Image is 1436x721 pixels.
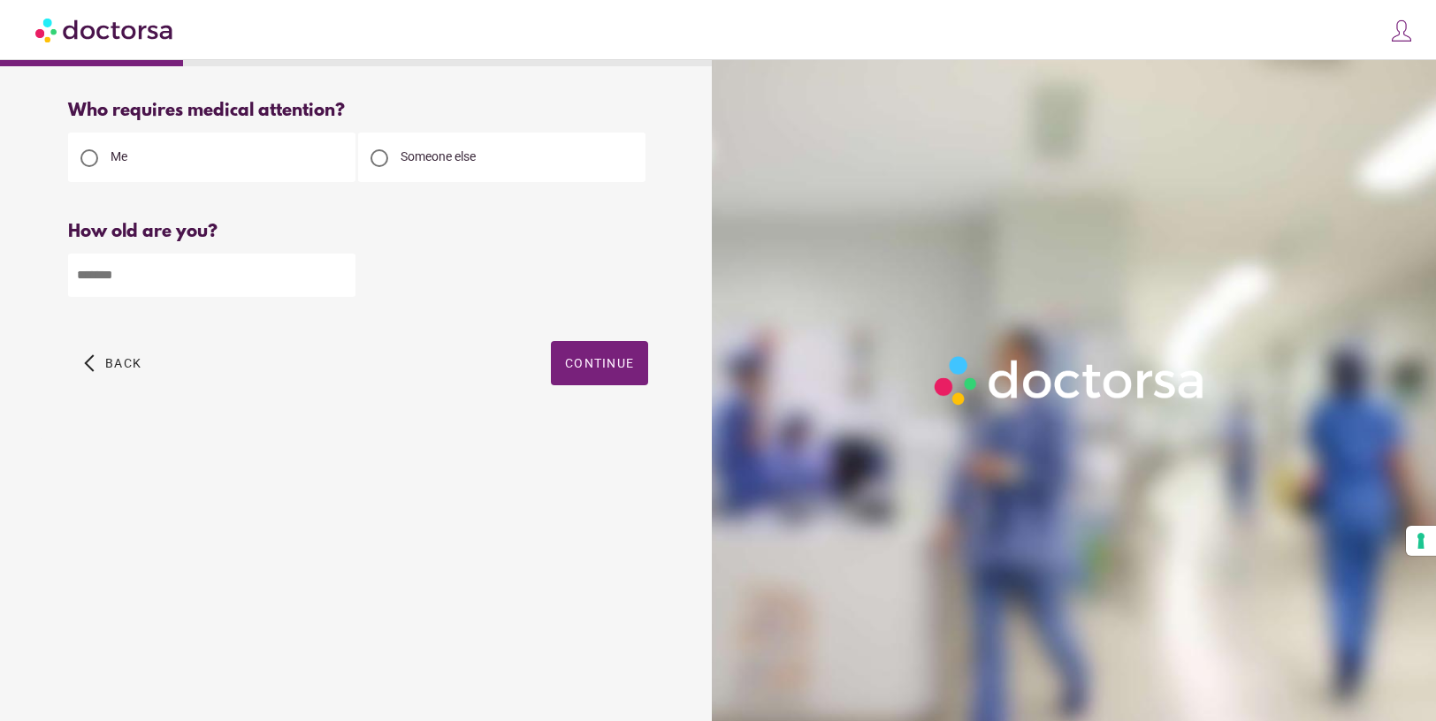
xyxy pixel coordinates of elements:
[77,341,149,385] button: arrow_back_ios Back
[1389,19,1414,43] img: icons8-customer-100.png
[565,356,634,370] span: Continue
[68,101,648,121] div: Who requires medical attention?
[105,356,141,370] span: Back
[551,341,648,385] button: Continue
[68,222,648,242] div: How old are you?
[927,348,1214,412] img: Logo-Doctorsa-trans-White-partial-flat.png
[35,10,175,49] img: Doctorsa.com
[401,149,476,163] span: Someone else
[111,149,127,163] span: Me
[1406,526,1436,556] button: Your consent preferences for tracking technologies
